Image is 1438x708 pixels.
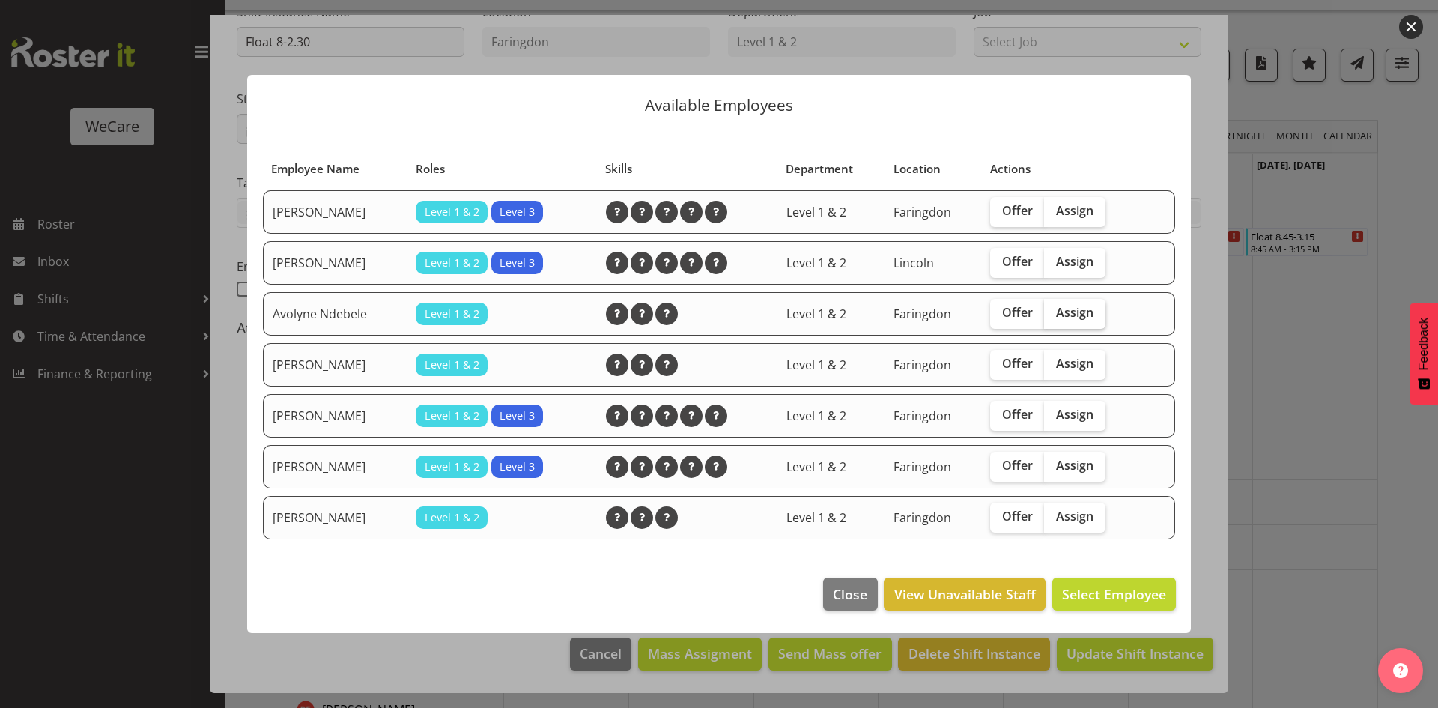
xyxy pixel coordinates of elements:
span: Faringdon [894,306,951,322]
td: [PERSON_NAME] [263,190,407,234]
img: help-xxl-2.png [1393,663,1408,678]
td: [PERSON_NAME] [263,343,407,387]
span: Offer [1002,305,1033,320]
span: Location [894,160,941,178]
span: Department [786,160,853,178]
span: Assign [1056,407,1093,422]
span: Level 1 & 2 [425,204,479,220]
span: Level 1 & 2 [786,204,846,220]
span: Level 1 & 2 [425,459,479,475]
span: Assign [1056,509,1093,524]
span: Select Employee [1062,585,1166,603]
span: Assign [1056,458,1093,473]
span: Feedback [1417,318,1431,370]
span: View Unavailable Staff [894,584,1036,604]
span: Assign [1056,254,1093,269]
button: Select Employee [1052,578,1176,611]
span: Level 1 & 2 [786,255,846,271]
td: [PERSON_NAME] [263,445,407,488]
span: Level 1 & 2 [425,306,479,322]
span: Level 1 & 2 [425,509,479,526]
button: Close [823,578,877,611]
span: Offer [1002,356,1033,371]
span: Level 1 & 2 [786,408,846,424]
td: Avolyne Ndebele [263,292,407,336]
span: Lincoln [894,255,934,271]
span: Offer [1002,509,1033,524]
span: Actions [990,160,1031,178]
span: Level 1 & 2 [786,509,846,526]
span: Level 1 & 2 [786,357,846,373]
span: Level 3 [500,408,535,424]
span: Level 3 [500,459,535,475]
td: [PERSON_NAME] [263,496,407,539]
span: Level 3 [500,255,535,271]
span: Level 1 & 2 [425,408,479,424]
span: Level 1 & 2 [786,459,846,475]
td: [PERSON_NAME] [263,241,407,285]
span: Offer [1002,203,1033,218]
span: Level 3 [500,204,535,220]
p: Available Employees [262,97,1176,113]
span: Faringdon [894,459,951,475]
span: Faringdon [894,357,951,373]
span: Faringdon [894,408,951,424]
span: Offer [1002,458,1033,473]
button: View Unavailable Staff [884,578,1045,611]
span: Employee Name [271,160,359,178]
span: Assign [1056,305,1093,320]
button: Feedback - Show survey [1410,303,1438,405]
span: Level 1 & 2 [425,255,479,271]
span: Roles [416,160,445,178]
span: Assign [1056,203,1093,218]
td: [PERSON_NAME] [263,394,407,438]
span: Offer [1002,254,1033,269]
span: Close [833,584,867,604]
span: Level 1 & 2 [425,357,479,373]
span: Level 1 & 2 [786,306,846,322]
span: Assign [1056,356,1093,371]
span: Skills [605,160,632,178]
span: Faringdon [894,204,951,220]
span: Offer [1002,407,1033,422]
span: Faringdon [894,509,951,526]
